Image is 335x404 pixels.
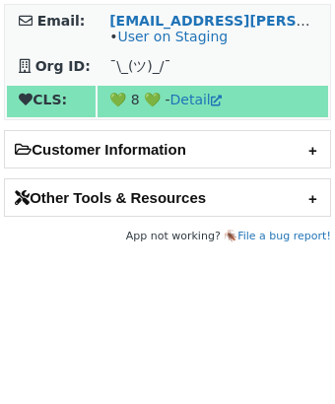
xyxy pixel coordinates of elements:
h2: Other Tools & Resources [5,179,330,216]
footer: App not working? 🪳 [4,227,331,246]
strong: CLS: [19,92,67,107]
h2: Customer Information [5,131,330,168]
span: • [109,29,228,44]
a: User on Staging [117,29,228,44]
span: ¯\_(ツ)_/¯ [109,58,170,74]
a: File a bug report! [237,230,331,242]
strong: Email: [37,13,86,29]
a: Detail [170,92,222,107]
strong: Org ID: [35,58,91,74]
td: 💚 8 💚 - [98,86,328,117]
